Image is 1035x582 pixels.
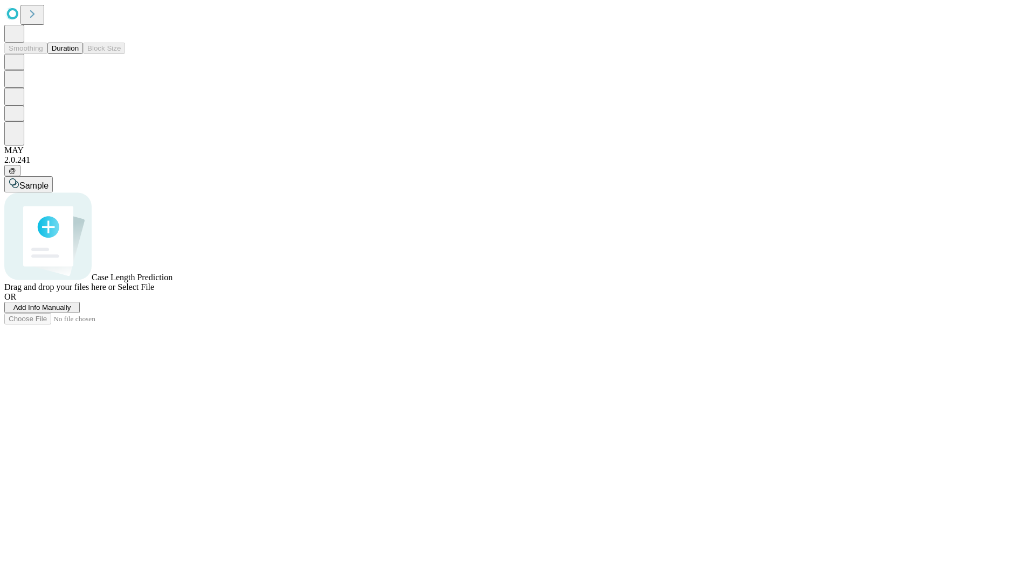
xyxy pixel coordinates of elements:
[19,181,49,190] span: Sample
[13,303,71,311] span: Add Info Manually
[92,273,172,282] span: Case Length Prediction
[4,302,80,313] button: Add Info Manually
[47,43,83,54] button: Duration
[4,176,53,192] button: Sample
[4,155,1031,165] div: 2.0.241
[4,145,1031,155] div: MAY
[4,292,16,301] span: OR
[9,167,16,175] span: @
[4,165,20,176] button: @
[4,282,115,292] span: Drag and drop your files here or
[83,43,125,54] button: Block Size
[4,43,47,54] button: Smoothing
[118,282,154,292] span: Select File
